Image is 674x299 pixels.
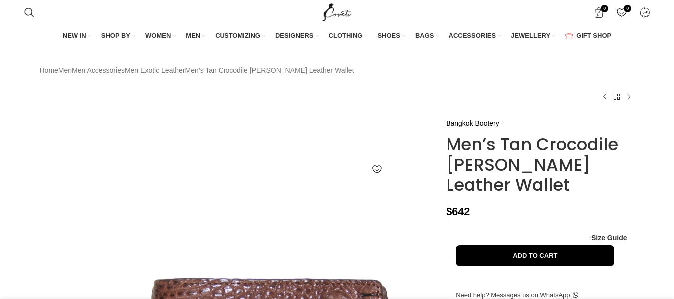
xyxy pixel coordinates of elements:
[511,31,550,40] span: JEWELLERY
[40,65,354,76] nav: Breadcrumb
[40,65,58,76] a: Home
[446,118,499,129] a: Bangkok Bootery
[588,2,609,22] a: 0
[576,31,611,40] span: GIFT SHOP
[145,31,171,40] span: WOMEN
[215,26,265,47] a: CUSTOMIZING
[377,31,400,40] span: SHOES
[19,2,39,22] a: Search
[72,65,125,76] a: Men Accessories
[446,205,470,218] bdi: 642
[623,91,635,103] a: Next product
[599,91,611,103] a: Previous product
[63,31,86,40] span: NEW IN
[215,31,260,40] span: CUSTOMIZING
[329,31,363,40] span: CLOTHING
[415,26,439,47] a: BAGS
[415,31,434,40] span: BAGS
[186,26,205,47] a: MEN
[19,26,655,47] div: Main navigation
[58,65,72,76] a: Men
[63,26,91,47] a: NEW IN
[329,26,368,47] a: CLOTHING
[565,33,573,39] img: GiftBag
[446,134,634,195] h1: Men’s Tan Crocodile [PERSON_NAME] Leather Wallet
[601,5,608,12] span: 0
[446,205,452,218] span: $
[186,31,200,40] span: MEN
[611,2,632,22] div: My Wishlist
[101,31,130,40] span: SHOP BY
[565,26,611,47] a: GIFT SHOP
[320,8,354,16] a: Site logo
[511,26,555,47] a: JEWELLERY
[624,5,631,12] span: 0
[449,26,501,47] a: ACCESSORIES
[611,2,632,22] a: 0
[125,65,185,76] a: Men Exotic Leather
[275,31,314,40] span: DESIGNERS
[449,31,496,40] span: ACCESSORIES
[145,26,176,47] a: WOMEN
[377,26,405,47] a: SHOES
[275,26,319,47] a: DESIGNERS
[101,26,135,47] a: SHOP BY
[456,245,614,266] button: Add to cart
[185,65,354,76] span: Men’s Tan Crocodile [PERSON_NAME] Leather Wallet
[37,180,98,239] img: Tan crocodile hornback leather men's wallet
